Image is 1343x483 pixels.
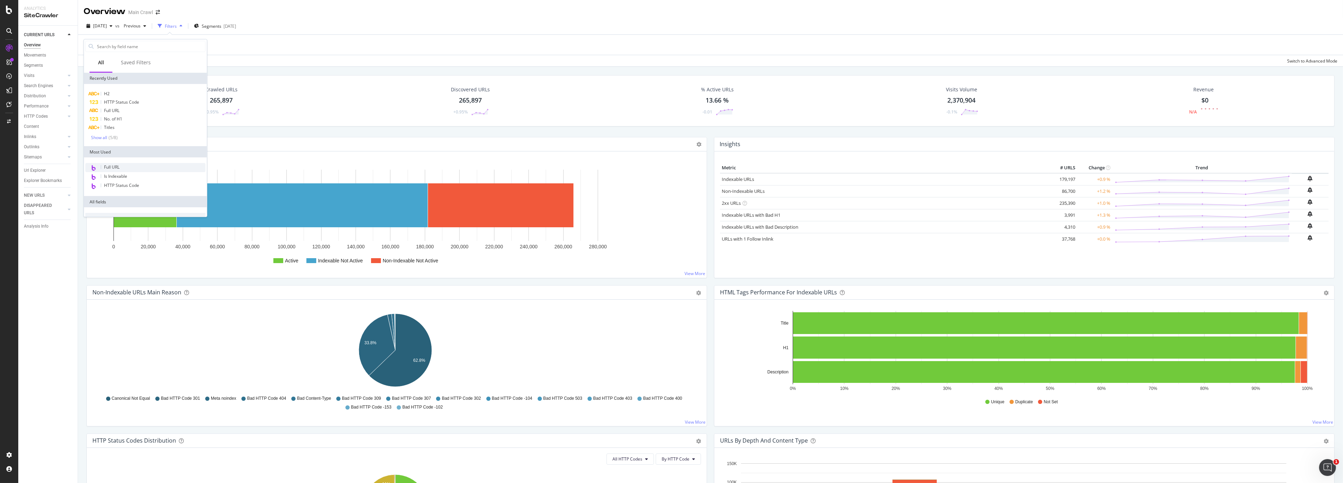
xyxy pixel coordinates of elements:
[141,244,156,249] text: 20,000
[84,146,207,157] div: Most Used
[727,461,737,466] text: 150K
[593,396,632,402] span: Bad HTTP Code 403
[1077,163,1112,173] th: Change
[720,311,1326,392] div: A chart.
[392,396,431,402] span: Bad HTTP Code 307
[612,456,642,462] span: All HTTP Codes
[696,142,701,147] i: Options
[84,73,207,84] div: Recently Used
[24,72,66,79] a: Visits
[24,31,66,39] a: CURRENT URLS
[1049,209,1077,221] td: 3,991
[643,396,682,402] span: Bad HTTP Code 400
[104,107,119,113] span: Full URL
[1308,235,1313,241] div: bell-plus
[1287,58,1337,64] div: Switch to Advanced Mode
[210,96,233,105] div: 265,897
[24,202,66,217] a: DISAPPEARED URLS
[1049,185,1077,197] td: 86,700
[1077,185,1112,197] td: +1.2 %
[24,12,72,20] div: SiteCrawler
[1308,199,1313,205] div: bell-plus
[96,41,205,52] input: Search by field name
[1194,86,1214,93] span: Revenue
[24,52,73,59] a: Movements
[92,163,698,272] svg: A chart.
[24,103,48,110] div: Performance
[24,82,53,90] div: Search Engines
[364,340,376,345] text: 33.8%
[685,419,706,425] a: View More
[24,177,62,184] div: Explorer Bookmarks
[706,96,729,105] div: 13.66 %
[453,109,468,115] div: +0.95%
[1308,223,1313,229] div: bell-plus
[1284,55,1337,66] button: Switch to Advanced Mode
[24,123,39,130] div: Content
[1112,163,1292,173] th: Trend
[1046,386,1054,391] text: 50%
[767,370,789,374] text: Description
[722,200,741,206] a: 2xx URLs
[121,20,149,32] button: Previous
[128,9,153,16] div: Main Crawl
[112,396,150,402] span: Canonical Not Equal
[783,345,789,350] text: H1
[205,86,238,93] div: Crawled URLs
[98,59,104,66] div: All
[24,223,73,230] a: Analysis Info
[104,99,139,105] span: HTTP Status Code
[994,386,1003,391] text: 40%
[382,244,400,249] text: 160,000
[1077,221,1112,233] td: +0.9 %
[211,396,236,402] span: Meta noindex
[722,176,754,182] a: Indexable URLs
[24,92,46,100] div: Distribution
[790,386,796,391] text: 0%
[1077,233,1112,245] td: +0.0 %
[24,52,46,59] div: Movements
[191,20,239,32] button: Segments[DATE]
[1049,233,1077,245] td: 37,768
[312,244,330,249] text: 120,000
[84,20,115,32] button: [DATE]
[1324,291,1329,295] div: gear
[24,133,36,141] div: Inlinks
[459,96,482,105] div: 265,897
[24,41,41,49] div: Overview
[24,223,48,230] div: Analysis Info
[24,143,39,151] div: Outlinks
[342,396,381,402] span: Bad HTTP Code 309
[104,124,115,130] span: Titles
[24,92,66,100] a: Distribution
[1149,386,1157,391] text: 70%
[351,404,391,410] span: Bad HTTP Code -153
[722,212,780,218] a: Indexable URLs with Bad H1
[24,167,73,174] a: Url Explorer
[24,133,66,141] a: Inlinks
[492,396,532,402] span: Bad HTTP Code -104
[1049,163,1077,173] th: # URLS
[85,213,206,224] div: URLs
[223,23,236,29] div: [DATE]
[701,86,734,93] div: % Active URLs
[24,123,73,130] a: Content
[84,196,207,207] div: All fields
[1308,176,1313,181] div: bell-plus
[1334,459,1339,465] span: 1
[93,23,107,29] span: 2025 Sep. 9th
[722,188,765,194] a: Non-Indexable URLs
[104,182,139,188] span: HTTP Status Code
[1312,419,1333,425] a: View More
[245,244,260,249] text: 80,000
[155,20,185,32] button: Filters
[1077,197,1112,209] td: +1.0 %
[24,202,59,217] div: DISAPPEARED URLS
[121,23,141,29] span: Previous
[104,173,127,179] span: Is Indexable
[1308,211,1313,217] div: bell-plus
[722,224,798,230] a: Indexable URLs with Bad Description
[1015,399,1033,405] span: Duplicate
[112,244,115,249] text: 0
